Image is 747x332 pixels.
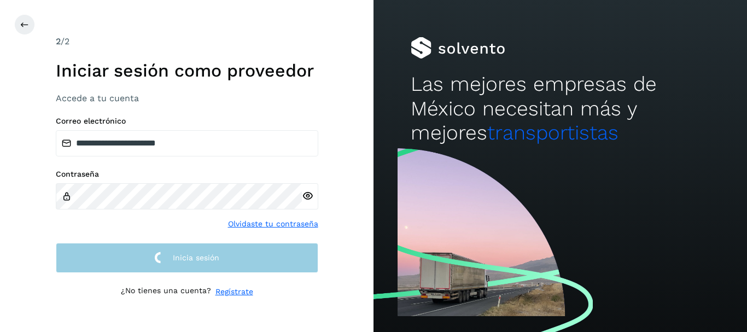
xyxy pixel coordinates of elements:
[228,218,318,230] a: Olvidaste tu contraseña
[487,121,618,144] span: transportistas
[56,117,318,126] label: Correo electrónico
[121,286,211,298] p: ¿No tienes una cuenta?
[215,286,253,298] a: Regístrate
[411,72,709,145] h2: Las mejores empresas de México necesitan más y mejores
[56,243,318,273] button: Inicia sesión
[56,36,61,46] span: 2
[56,60,318,81] h1: Iniciar sesión como proveedor
[56,93,318,103] h3: Accede a tu cuenta
[173,254,219,261] span: Inicia sesión
[56,35,318,48] div: /2
[56,170,318,179] label: Contraseña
